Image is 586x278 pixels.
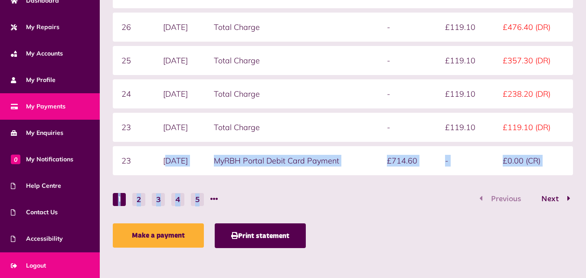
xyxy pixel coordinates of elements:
td: [DATE] [154,13,206,42]
td: £238.20 (DR) [494,79,573,108]
td: 23 [113,146,154,175]
button: Go to page 2 [532,193,573,206]
span: My Repairs [11,23,59,32]
td: £119.10 [436,79,494,108]
span: Next [535,195,565,203]
td: 24 [113,79,154,108]
td: £119.10 (DR) [494,113,573,142]
span: My Enquiries [11,128,63,137]
span: Help Centre [11,181,61,190]
span: My Accounts [11,49,63,58]
button: Go to page 2 [132,193,145,206]
td: £119.10 [436,46,494,75]
td: [DATE] [154,79,206,108]
td: [DATE] [154,146,206,175]
td: - [378,113,436,142]
td: £714.60 [378,146,436,175]
td: - [436,146,494,175]
td: Total Charge [205,79,378,108]
button: Print statement [215,223,306,248]
span: Accessibility [11,234,63,243]
a: Make a payment [113,223,204,248]
td: - [378,79,436,108]
td: - [378,46,436,75]
span: 0 [11,154,20,164]
button: Go to page 4 [171,193,184,206]
td: - [378,13,436,42]
td: £119.10 [436,113,494,142]
td: 23 [113,113,154,142]
td: Total Charge [205,46,378,75]
span: My Notifications [11,155,73,164]
td: £0.00 (CR) [494,146,573,175]
td: [DATE] [154,46,206,75]
td: 25 [113,46,154,75]
td: 26 [113,13,154,42]
td: Total Charge [205,113,378,142]
span: My Profile [11,75,56,85]
td: Total Charge [205,13,378,42]
td: £119.10 [436,13,494,42]
td: £476.40 (DR) [494,13,573,42]
button: Go to page 5 [191,193,204,206]
td: MyRBH Portal Debit Card Payment [205,146,378,175]
td: £357.30 (DR) [494,46,573,75]
td: [DATE] [154,113,206,142]
span: Contact Us [11,208,58,217]
button: Go to page 3 [152,193,165,206]
span: Logout [11,261,46,270]
span: My Payments [11,102,65,111]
